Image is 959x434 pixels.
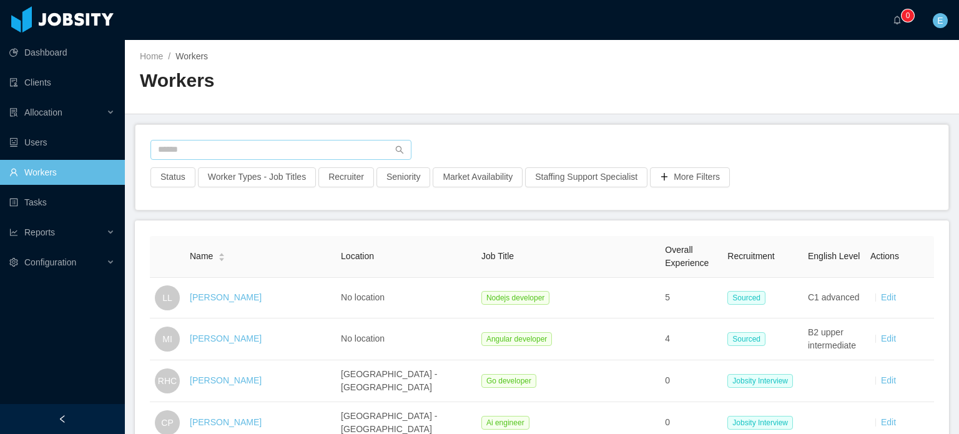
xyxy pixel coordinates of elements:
[162,327,172,352] span: MI
[9,190,115,215] a: icon: profileTasks
[727,291,765,305] span: Sourced
[881,292,896,302] a: Edit
[219,252,225,255] i: icon: caret-up
[727,333,770,343] a: Sourced
[937,13,943,28] span: E
[336,278,476,318] td: No location
[168,51,170,61] span: /
[525,167,647,187] button: Staffing Support Specialist
[727,416,793,430] span: Jobsity Interview
[9,228,18,237] i: icon: line-chart
[24,227,55,237] span: Reports
[150,167,195,187] button: Status
[881,417,896,427] a: Edit
[376,167,430,187] button: Seniority
[190,417,262,427] a: [PERSON_NAME]
[336,360,476,402] td: [GEOGRAPHIC_DATA] - [GEOGRAPHIC_DATA]
[870,251,899,261] span: Actions
[190,250,213,263] span: Name
[9,160,115,185] a: icon: userWorkers
[660,360,722,402] td: 0
[341,251,374,261] span: Location
[24,107,62,117] span: Allocation
[803,278,865,318] td: C1 advanced
[481,416,529,430] span: Ai engineer
[318,167,374,187] button: Recruiter
[881,333,896,343] a: Edit
[9,40,115,65] a: icon: pie-chartDashboard
[24,257,76,267] span: Configuration
[9,70,115,95] a: icon: auditClients
[190,333,262,343] a: [PERSON_NAME]
[395,145,404,154] i: icon: search
[218,251,225,260] div: Sort
[481,332,552,346] span: Angular developer
[219,256,225,260] i: icon: caret-down
[481,251,514,261] span: Job Title
[140,51,163,61] a: Home
[893,16,902,24] i: icon: bell
[336,318,476,360] td: No location
[175,51,208,61] span: Workers
[650,167,730,187] button: icon: plusMore Filters
[190,375,262,385] a: [PERSON_NAME]
[727,251,774,261] span: Recruitment
[481,291,549,305] span: Nodejs developer
[803,318,865,360] td: B2 upper intermediate
[902,9,914,22] sup: 0
[158,368,177,393] span: RHC
[9,108,18,117] i: icon: solution
[665,245,709,268] span: Overall Experience
[481,374,536,388] span: Go developer
[140,68,542,94] h2: Workers
[808,251,860,261] span: English Level
[727,417,798,427] a: Jobsity Interview
[9,258,18,267] i: icon: setting
[881,375,896,385] a: Edit
[727,292,770,302] a: Sourced
[727,374,793,388] span: Jobsity Interview
[162,285,172,310] span: LL
[727,332,765,346] span: Sourced
[198,167,316,187] button: Worker Types - Job Titles
[660,278,722,318] td: 5
[660,318,722,360] td: 4
[727,375,798,385] a: Jobsity Interview
[9,130,115,155] a: icon: robotUsers
[190,292,262,302] a: [PERSON_NAME]
[433,167,523,187] button: Market Availability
